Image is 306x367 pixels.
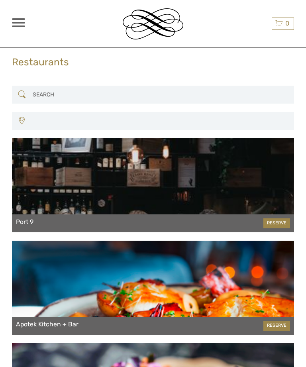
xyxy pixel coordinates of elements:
input: SEARCH [29,88,276,101]
a: Apotek Kitchen + Bar [16,321,78,328]
span: 0 [284,20,290,27]
a: RESERVE [263,321,290,331]
a: RESERVE [263,218,290,228]
img: Reykjavik Residence [123,8,183,39]
a: Port 9 [16,218,33,226]
h2: Restaurants [12,56,294,68]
